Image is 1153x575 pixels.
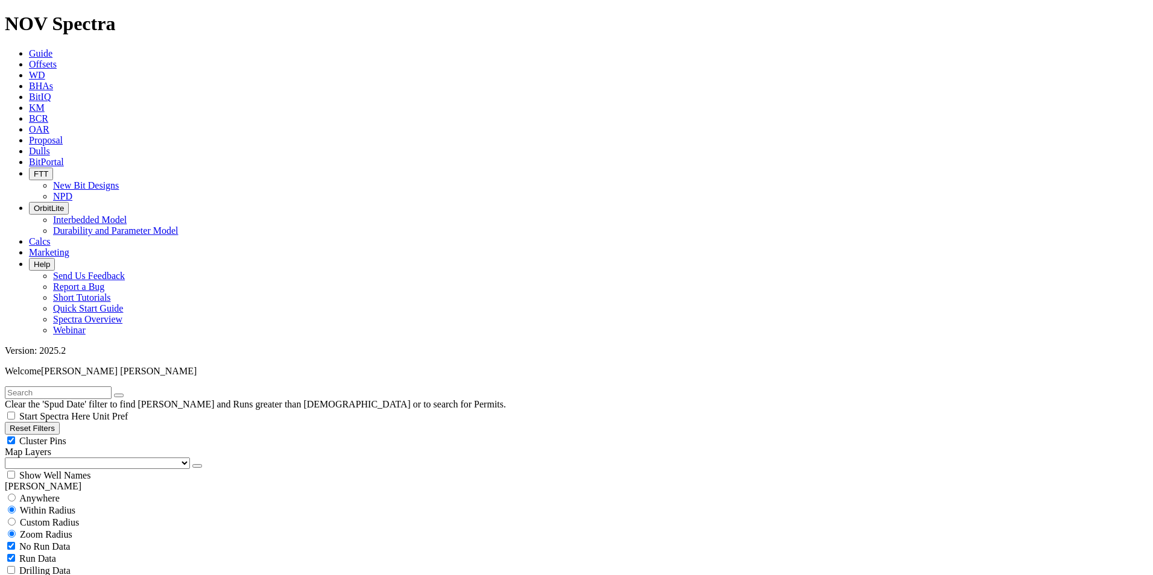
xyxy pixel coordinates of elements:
span: Within Radius [20,505,75,515]
a: KM [29,102,45,113]
a: Durability and Parameter Model [53,225,178,236]
a: Offsets [29,59,57,69]
div: Version: 2025.2 [5,345,1148,356]
a: OAR [29,124,49,134]
span: Custom Radius [20,517,79,527]
div: [PERSON_NAME] [5,481,1148,492]
a: Dulls [29,146,50,156]
a: Guide [29,48,52,58]
a: Spectra Overview [53,314,122,324]
a: Marketing [29,247,69,257]
p: Welcome [5,366,1148,377]
a: New Bit Designs [53,180,119,190]
a: WD [29,70,45,80]
a: Calcs [29,236,51,247]
a: Short Tutorials [53,292,111,303]
a: BHAs [29,81,53,91]
span: Unit Pref [92,411,128,421]
button: Reset Filters [5,422,60,435]
span: FTT [34,169,48,178]
button: Help [29,258,55,271]
a: NPD [53,191,72,201]
input: Search [5,386,112,399]
a: BitIQ [29,92,51,102]
span: Show Well Names [19,470,90,480]
input: Start Spectra Here [7,412,15,419]
span: Clear the 'Spud Date' filter to find [PERSON_NAME] and Runs greater than [DEMOGRAPHIC_DATA] or to... [5,399,506,409]
span: Start Spectra Here [19,411,90,421]
span: Map Layers [5,447,51,457]
a: Webinar [53,325,86,335]
span: Help [34,260,50,269]
a: Report a Bug [53,281,104,292]
span: OrbitLite [34,204,64,213]
a: BCR [29,113,48,124]
a: Interbedded Model [53,215,127,225]
span: [PERSON_NAME] [PERSON_NAME] [41,366,197,376]
span: No Run Data [19,541,70,551]
span: Anywhere [19,493,60,503]
a: Send Us Feedback [53,271,125,281]
a: Quick Start Guide [53,303,123,313]
button: FTT [29,168,53,180]
a: Proposal [29,135,63,145]
a: BitPortal [29,157,64,167]
button: OrbitLite [29,202,69,215]
span: Cluster Pins [19,436,66,446]
h1: NOV Spectra [5,13,1148,35]
span: Run Data [19,553,56,564]
span: Zoom Radius [20,529,72,539]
